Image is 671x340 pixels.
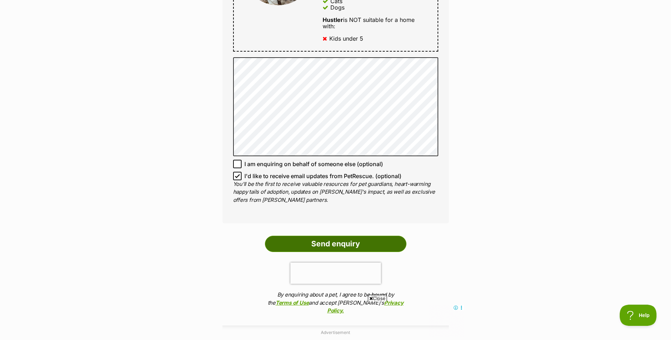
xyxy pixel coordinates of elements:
[290,263,381,284] iframe: reCAPTCHA
[233,180,438,204] p: You'll be the first to receive valuable resources for pet guardians, heart-warming happy tails of...
[329,35,363,42] div: Kids under 5
[276,299,309,306] a: Terms of Use
[330,4,345,11] div: Dogs
[368,295,387,302] span: Close
[244,172,401,180] span: I'd like to receive email updates from PetRescue. (optional)
[207,305,464,336] iframe: Advertisement
[265,291,406,315] p: By enquiring about a pet, I agree to be bound by the and accept [PERSON_NAME]'s
[620,305,657,326] iframe: Help Scout Beacon - Open
[265,236,406,252] input: Send enquiry
[323,16,343,23] strong: Hustler
[323,17,428,30] div: is NOT suitable for a home with:
[244,160,383,168] span: I am enquiring on behalf of someone else (optional)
